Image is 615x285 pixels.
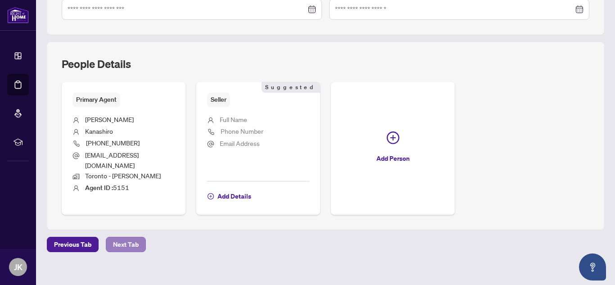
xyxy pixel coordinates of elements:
button: Add Person [331,82,455,215]
span: Toronto - [PERSON_NAME] [85,172,161,180]
b: Agent ID : [85,184,113,192]
span: Suggested [262,82,320,93]
span: plus-circle [208,193,214,199]
span: Previous Tab [54,237,91,252]
button: Next Tab [106,237,146,252]
span: [PHONE_NUMBER] [86,139,140,147]
span: 5151 [85,183,129,191]
img: logo [7,7,29,23]
span: [PERSON_NAME] [85,115,134,123]
button: Add Details [207,189,252,204]
span: Next Tab [113,237,139,252]
span: Primary Agent [72,93,120,107]
span: Kanashiro [85,127,113,135]
span: Full Name [220,115,247,123]
h2: People Details [62,57,131,71]
span: Add Person [376,151,410,166]
button: Open asap [579,253,606,280]
span: Seller [207,93,230,107]
span: Email Address [220,139,260,147]
span: plus-circle [387,131,399,144]
button: Previous Tab [47,237,99,252]
span: [EMAIL_ADDRESS][DOMAIN_NAME] [85,151,139,169]
span: Add Details [217,189,251,204]
span: Phone Number [221,127,263,135]
span: JK [14,261,23,273]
